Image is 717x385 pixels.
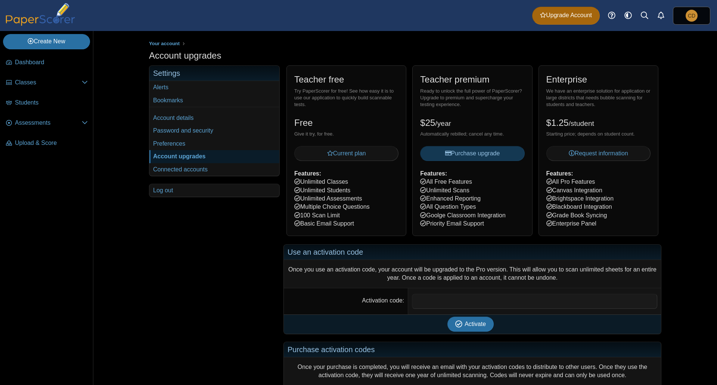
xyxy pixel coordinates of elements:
[435,119,451,127] small: /year
[3,74,91,92] a: Classes
[147,39,181,49] a: Your account
[284,245,661,260] h2: Use an activation code
[15,78,82,87] span: Classes
[288,363,657,380] div: Once your purchase is completed, you will receive an email with your activation codes to distribu...
[412,65,532,236] div: All Free Features Unlimited Scans Enhanced Reporting All Question Types Goolge Classroom Integrat...
[149,94,279,107] a: Bookmarks
[420,146,524,161] button: Purchase upgrade
[3,3,78,26] img: PaperScorer
[15,58,88,66] span: Dashboard
[294,117,313,129] h2: Free
[538,65,658,236] div: All Pro Features Canvas Integration Brightspace Integration Blackboard Integration Grade Book Syn...
[294,131,398,137] div: Give it try, for free.
[149,184,279,197] a: Log out
[686,10,698,22] span: Cheyenne DeBusk
[149,81,279,94] a: Alerts
[294,146,398,161] button: Current plan
[688,13,695,18] span: Cheyenne DeBusk
[149,124,279,137] a: Password and security
[149,137,279,150] a: Preferences
[294,88,398,108] div: Try PaperScorer for free! See how easy it is to use our application to quickly build scannable te...
[362,297,404,304] label: Activation code
[465,321,486,327] span: Activate
[294,73,344,86] h2: Teacher free
[149,66,279,81] h3: Settings
[149,41,180,46] span: Your account
[149,163,279,176] a: Connected accounts
[546,146,651,161] a: Request information
[546,88,651,108] div: We have an enterprise solution for application or large districts that needs bubble scanning for ...
[532,7,600,25] a: Upgrade Account
[3,94,91,112] a: Students
[288,266,657,282] div: Once you use an activation code, your account will be upgraded to the Pro version. This will allo...
[569,150,628,156] span: Request information
[546,170,573,177] b: Features:
[420,88,524,108] div: Ready to unlock the full power of PaperScorer? Upgrade to premium and supercharge your testing ex...
[286,65,406,236] div: Unlimited Classes Unlimited Students Unlimited Assessments Multiple Choice Questions 100 Scan Lim...
[149,150,279,163] a: Account upgrades
[546,73,587,86] h2: Enterprise
[546,131,651,137] div: Starting price; depends on student count.
[420,131,524,137] div: Automatically rebilled; cancel any time.
[3,34,90,49] a: Create New
[445,150,500,156] span: Purchase upgrade
[3,134,91,152] a: Upload & Score
[420,118,451,128] span: $25
[15,139,88,147] span: Upload & Score
[3,21,78,27] a: PaperScorer
[284,342,661,357] h2: Purchase activation codes
[653,7,669,24] a: Alerts
[327,150,366,156] span: Current plan
[447,317,494,332] button: Activate
[540,11,592,19] span: Upgrade Account
[673,7,710,25] a: Cheyenne DeBusk
[3,54,91,72] a: Dashboard
[420,73,489,86] h2: Teacher premium
[569,119,594,127] small: /student
[149,112,279,124] a: Account details
[15,119,82,127] span: Assessments
[420,170,447,177] b: Features:
[546,117,594,129] h2: $1.25
[15,99,88,107] span: Students
[149,49,221,62] h1: Account upgrades
[3,114,91,132] a: Assessments
[294,170,321,177] b: Features:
